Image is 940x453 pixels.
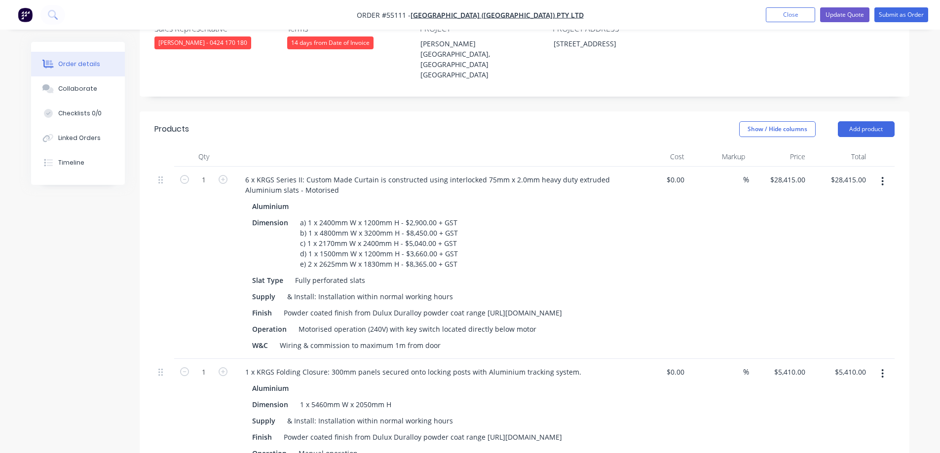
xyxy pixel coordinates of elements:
div: [PERSON_NAME] - 0424 170 180 [154,36,251,49]
button: Submit as Order [874,7,928,22]
div: Timeline [58,158,84,167]
div: W&C [248,338,272,352]
div: & Install: Installation within normal working hours [283,289,457,304]
div: Slat Type [248,273,287,287]
div: Checklists 0/0 [58,109,102,118]
div: [STREET_ADDRESS] [546,36,669,51]
div: Finish [248,430,276,444]
div: Markup [688,147,749,167]
div: Qty [174,147,233,167]
div: & Install: Installation within normal working hours [283,414,457,428]
button: Collaborate [31,76,125,101]
div: 14 days from Date of Invoice [287,36,374,49]
div: Dimension [248,215,292,230]
div: 1 x KRGS Folding Closure: 300mm panels secured onto locking posts with Aluminium tracking system. [237,365,589,379]
div: Finish [248,306,276,320]
a: [GEOGRAPHIC_DATA] ([GEOGRAPHIC_DATA]) Pty Ltd [411,10,584,20]
button: Linked Orders [31,126,125,150]
button: Timeline [31,150,125,175]
div: Linked Orders [58,134,101,142]
button: Add product [838,121,895,137]
button: Close [766,7,815,22]
span: Order #55111 - [357,10,411,20]
div: Powder coated finish from Dulux Duralloy powder coat range [URL][DOMAIN_NAME] [280,306,566,320]
div: a) 1 x 2400mm W x 1200mm H - $2,900.00 + GST b) 1 x 4800mm W x 3200mm H - $8,450.00 + GST c) 1 x ... [296,215,462,271]
div: Fully perforated slats [291,273,369,287]
span: % [743,174,749,185]
span: % [743,366,749,378]
img: Factory [18,7,33,22]
button: Order details [31,52,125,76]
div: Powder coated finish from Dulux Duralloy powder coat range [URL][DOMAIN_NAME] [280,430,566,444]
div: Aluminium [252,199,293,213]
div: 1 x 5460mm W x 2050mm H [296,397,395,412]
div: Price [749,147,810,167]
div: Operation [248,322,291,336]
div: Cost [628,147,689,167]
div: Collaborate [58,84,97,93]
div: Supply [248,289,279,304]
button: Checklists 0/0 [31,101,125,126]
button: Show / Hide columns [739,121,816,137]
div: 6 x KRGS Series II: Custom Made Curtain is constructed using interlocked 75mm x 2.0mm heavy duty ... [237,173,624,197]
div: [PERSON_NAME][GEOGRAPHIC_DATA], [GEOGRAPHIC_DATA] [GEOGRAPHIC_DATA] [413,36,536,82]
div: Dimension [248,397,292,412]
div: Order details [58,60,100,69]
div: Total [809,147,870,167]
div: Wiring & commission to maximum 1m from door [276,338,445,352]
div: Supply [248,414,279,428]
div: Aluminium [252,381,293,395]
button: Update Quote [820,7,869,22]
div: Motorised operation (240V) with key switch located directly below motor [295,322,540,336]
div: Products [154,123,189,135]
